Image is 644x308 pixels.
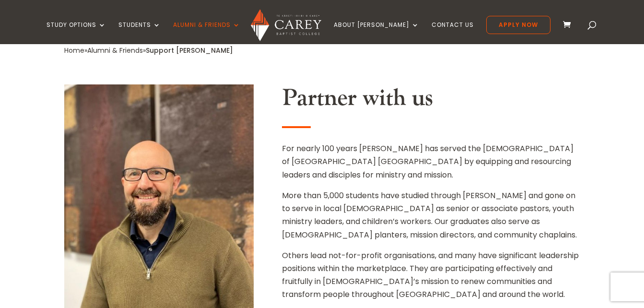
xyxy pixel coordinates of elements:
a: Alumni & Friends [173,22,240,44]
p: For nearly 100 years [PERSON_NAME] has served the [DEMOGRAPHIC_DATA] of [GEOGRAPHIC_DATA] [GEOGRA... [282,142,580,189]
img: Carey Baptist College [251,9,321,41]
a: Students [118,22,161,44]
a: About [PERSON_NAME] [334,22,419,44]
a: Alumni & Friends [87,46,143,55]
span: » » [64,46,233,55]
a: Study Options [47,22,106,44]
a: Home [64,46,84,55]
a: Apply Now [486,16,550,34]
a: Contact Us [432,22,474,44]
h2: Partner with us [282,84,580,117]
span: Support [PERSON_NAME] [146,46,233,55]
p: More than 5,000 students have studied through [PERSON_NAME] and gone on to serve in local [DEMOGR... [282,189,580,249]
